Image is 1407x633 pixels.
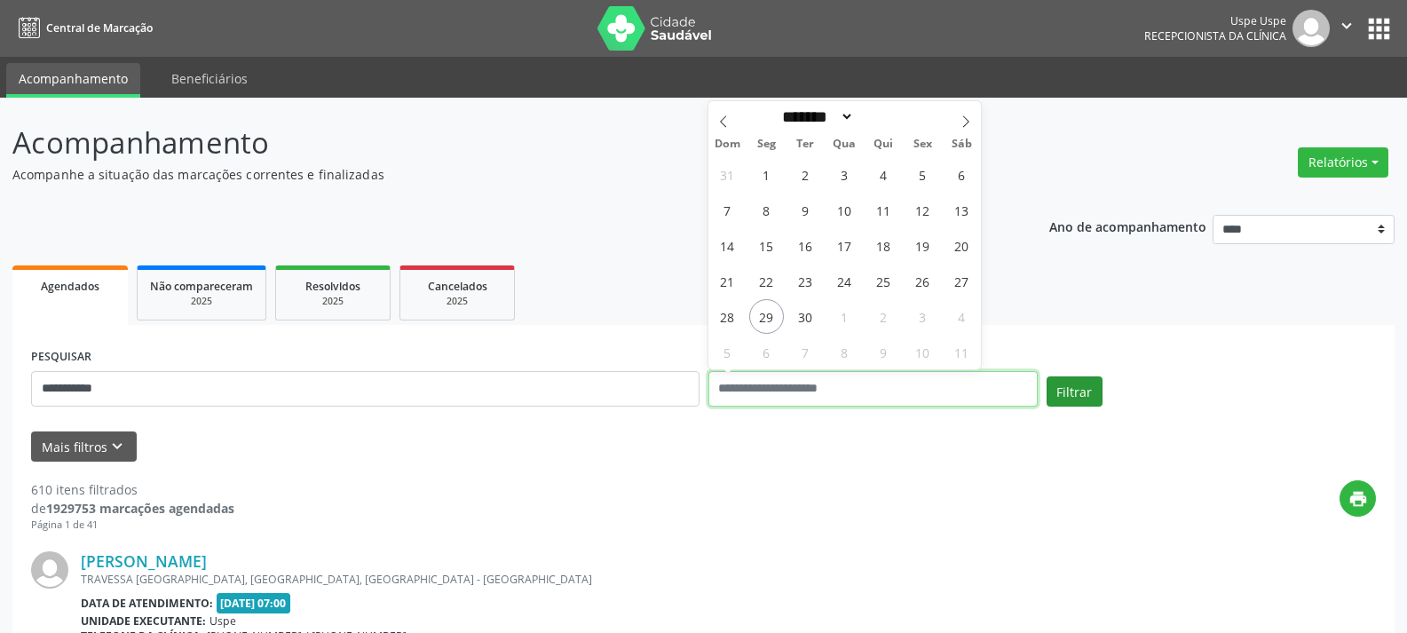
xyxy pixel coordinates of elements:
span: Qui [864,138,903,150]
span: [DATE] 07:00 [217,593,291,613]
span: Outubro 11, 2025 [945,335,979,369]
span: Setembro 21, 2025 [710,264,745,298]
span: Setembro 20, 2025 [945,228,979,263]
i:  [1337,16,1356,36]
div: 2025 [289,295,377,308]
span: Setembro 9, 2025 [788,193,823,227]
span: Setembro 10, 2025 [827,193,862,227]
div: Uspe Uspe [1144,13,1286,28]
span: Setembro 8, 2025 [749,193,784,227]
span: Cancelados [428,279,487,294]
img: img [1292,10,1330,47]
p: Acompanhamento [12,121,980,165]
b: Data de atendimento: [81,596,213,611]
input: Year [854,107,913,126]
span: Outubro 10, 2025 [905,335,940,369]
span: Agosto 31, 2025 [710,157,745,192]
span: Resolvidos [305,279,360,294]
span: Dom [708,138,747,150]
span: Setembro 30, 2025 [788,299,823,334]
img: img [31,551,68,589]
span: Setembro 27, 2025 [945,264,979,298]
span: Setembro 17, 2025 [827,228,862,263]
span: Agendados [41,279,99,294]
span: Sex [903,138,942,150]
span: Setembro 1, 2025 [749,157,784,192]
div: TRAVESSA [GEOGRAPHIC_DATA], [GEOGRAPHIC_DATA], [GEOGRAPHIC_DATA] - [GEOGRAPHIC_DATA] [81,572,1110,587]
i: print [1348,489,1368,509]
button: apps [1364,13,1395,44]
i: keyboard_arrow_down [107,437,127,456]
a: Central de Marcação [12,13,153,43]
span: Setembro 15, 2025 [749,228,784,263]
div: 2025 [413,295,502,308]
button: Relatórios [1298,147,1388,178]
span: Setembro 7, 2025 [710,193,745,227]
span: Uspe [209,613,236,629]
span: Seg [747,138,786,150]
span: Qua [825,138,864,150]
span: Recepcionista da clínica [1144,28,1286,44]
span: Setembro 23, 2025 [788,264,823,298]
span: Setembro 4, 2025 [866,157,901,192]
p: Ano de acompanhamento [1049,215,1206,237]
span: Setembro 13, 2025 [945,193,979,227]
span: Outubro 8, 2025 [827,335,862,369]
span: Setembro 24, 2025 [827,264,862,298]
a: [PERSON_NAME] [81,551,207,571]
div: Página 1 de 41 [31,518,234,533]
span: Não compareceram [150,279,253,294]
label: PESQUISAR [31,344,91,371]
b: Unidade executante: [81,613,206,629]
span: Ter [786,138,825,150]
a: Acompanhamento [6,63,140,98]
span: Outubro 2, 2025 [866,299,901,334]
span: Outubro 9, 2025 [866,335,901,369]
strong: 1929753 marcações agendadas [46,500,234,517]
span: Central de Marcação [46,20,153,36]
button: print [1340,480,1376,517]
span: Setembro 19, 2025 [905,228,940,263]
span: Outubro 5, 2025 [710,335,745,369]
p: Acompanhe a situação das marcações correntes e finalizadas [12,165,980,184]
span: Sáb [942,138,981,150]
span: Setembro 26, 2025 [905,264,940,298]
a: Beneficiários [159,63,260,94]
button: Filtrar [1047,376,1103,407]
span: Outubro 1, 2025 [827,299,862,334]
span: Setembro 6, 2025 [945,157,979,192]
button: Mais filtroskeyboard_arrow_down [31,431,137,463]
select: Month [777,107,855,126]
span: Setembro 22, 2025 [749,264,784,298]
span: Outubro 6, 2025 [749,335,784,369]
span: Setembro 18, 2025 [866,228,901,263]
button:  [1330,10,1364,47]
span: Setembro 5, 2025 [905,157,940,192]
span: Setembro 3, 2025 [827,157,862,192]
span: Setembro 12, 2025 [905,193,940,227]
div: 610 itens filtrados [31,480,234,499]
span: Outubro 3, 2025 [905,299,940,334]
span: Setembro 29, 2025 [749,299,784,334]
span: Setembro 14, 2025 [710,228,745,263]
span: Setembro 2, 2025 [788,157,823,192]
span: Outubro 4, 2025 [945,299,979,334]
span: Outubro 7, 2025 [788,335,823,369]
div: de [31,499,234,518]
div: 2025 [150,295,253,308]
span: Setembro 11, 2025 [866,193,901,227]
span: Setembro 25, 2025 [866,264,901,298]
span: Setembro 28, 2025 [710,299,745,334]
span: Setembro 16, 2025 [788,228,823,263]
